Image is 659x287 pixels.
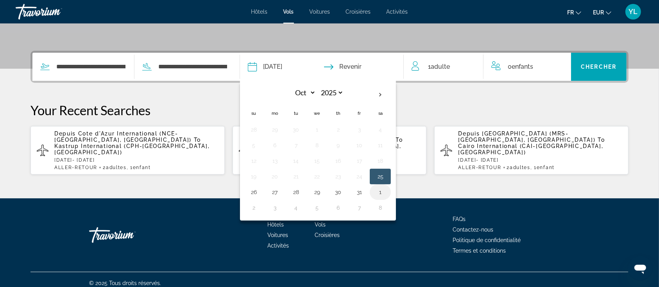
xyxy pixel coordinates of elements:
button: Day 25 [374,171,387,182]
button: Travelers: 1 adult, 0 children [404,53,571,81]
span: Cote d'Azur International (NCE-[GEOGRAPHIC_DATA], [GEOGRAPHIC_DATA]) [54,130,192,143]
p: [DATE] - [DATE] [458,157,622,163]
a: Contactez-nous [453,226,493,233]
span: Adultes [510,165,530,170]
span: 2 [103,165,126,170]
button: Next month [370,86,391,104]
button: Day 31 [353,187,365,198]
span: ALLER-RETOUR [458,165,501,170]
span: Chercher [581,64,616,70]
a: Hôtels [251,9,268,15]
button: Day 1 [311,124,323,135]
button: Day 10 [353,140,365,151]
button: Depuis [GEOGRAPHIC_DATA] (MRS-[GEOGRAPHIC_DATA], [GEOGRAPHIC_DATA]) To Cairo International (CAI-[... [233,126,427,175]
div: Search widget [32,53,627,81]
button: Day 22 [311,171,323,182]
span: ALLER-RETOUR [54,165,97,170]
span: To [598,137,605,143]
a: Voitures [268,232,288,238]
p: Your Recent Searches [30,102,629,118]
span: Depuis [458,130,480,137]
iframe: Bouton de lancement de la fenêtre de messagerie [628,256,653,281]
span: To [194,137,201,143]
button: Day 3 [353,124,365,135]
span: fr [567,9,574,16]
span: , 1 [127,165,151,170]
a: Politique de confidentialité [453,237,521,243]
a: FAQs [453,216,466,222]
button: Day 18 [374,155,387,166]
button: Day 28 [247,124,260,135]
a: Croisières [315,232,340,238]
button: Depuis [GEOGRAPHIC_DATA] (MRS-[GEOGRAPHIC_DATA], [GEOGRAPHIC_DATA]) To Cairo International (CAI-[... [434,126,629,175]
a: Voitures [310,9,330,15]
button: Day 4 [374,124,387,135]
button: Day 6 [269,140,281,151]
button: Day 5 [247,140,260,151]
button: Day 24 [353,171,365,182]
button: Day 16 [332,155,344,166]
span: 0 [508,61,533,72]
a: Termes et conditions [453,248,506,254]
a: Hôtels [268,221,284,228]
a: Croisières [346,9,371,15]
button: Day 8 [311,140,323,151]
a: Travorium [16,2,94,22]
button: Day 12 [247,155,260,166]
span: Enfant [133,165,151,170]
span: Depuis [54,130,76,137]
button: Change currency [593,7,611,18]
button: Day 17 [353,155,365,166]
button: Day 13 [269,155,281,166]
a: Activités [268,242,289,249]
span: 1 [428,61,450,72]
span: [GEOGRAPHIC_DATA] (MRS-[GEOGRAPHIC_DATA], [GEOGRAPHIC_DATA]) [458,130,595,143]
span: Vols [315,221,326,228]
span: © 2025 Tous droits réservés. [89,280,161,286]
button: Day 19 [247,171,260,182]
button: Change language [567,7,581,18]
button: Day 7 [353,202,365,213]
button: Day 6 [332,202,344,213]
span: , 1 [530,165,555,170]
button: Day 11 [374,140,387,151]
button: Day 21 [290,171,302,182]
button: Day 9 [332,140,344,151]
button: Day 14 [290,155,302,166]
button: Day 8 [374,202,387,213]
button: Day 23 [332,171,344,182]
button: Day 2 [247,202,260,213]
span: Kastrup International (CPH-[GEOGRAPHIC_DATA], [GEOGRAPHIC_DATA]) [54,143,210,155]
button: Day 7 [290,140,302,151]
select: Select month [290,86,316,100]
button: Day 4 [290,202,302,213]
select: Select year [318,86,344,100]
button: Day 29 [311,187,323,198]
button: Day 1 [374,187,387,198]
button: Day 20 [269,171,281,182]
button: Day 2 [332,124,344,135]
span: Cairo International (CAI-[GEOGRAPHIC_DATA], [GEOGRAPHIC_DATA]) [458,143,603,155]
button: Depuis Cote d'Azur International (NCE-[GEOGRAPHIC_DATA], [GEOGRAPHIC_DATA]) To Kastrup Internatio... [30,126,225,175]
button: Day 3 [269,202,281,213]
span: Activités [387,9,408,15]
span: Enfant [537,165,555,170]
span: Adultes [106,165,127,170]
p: [DATE] - [DATE] [54,157,218,163]
a: Vols [283,9,294,15]
button: Return date [324,53,362,81]
span: YL [629,8,638,16]
span: EUR [593,9,604,16]
button: Chercher [571,53,627,81]
span: Adulte [431,63,450,70]
a: Travorium [89,223,167,247]
button: Day 30 [332,187,344,198]
span: Enfants [512,63,533,70]
button: Day 27 [269,187,281,198]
